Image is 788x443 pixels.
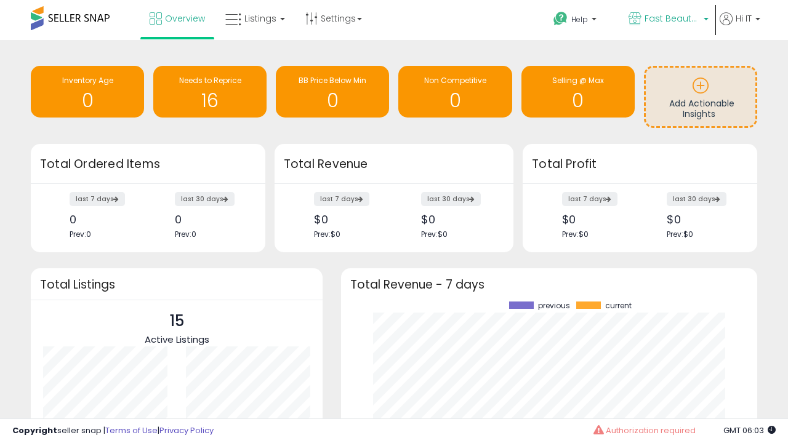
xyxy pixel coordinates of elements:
span: Non Competitive [424,75,486,86]
span: Prev: 0 [175,229,196,239]
a: BB Price Below Min 0 [276,66,389,118]
label: last 30 days [421,192,481,206]
div: $0 [314,213,385,226]
h3: Total Listings [40,280,313,289]
span: Hi IT [736,12,752,25]
span: current [605,301,632,310]
span: Help [571,14,588,25]
span: Active Listings [145,333,209,346]
span: Fast Beauty ([GEOGRAPHIC_DATA]) [645,12,700,25]
label: last 7 days [70,192,125,206]
span: Selling @ Max [552,75,604,86]
div: $0 [667,213,736,226]
h3: Total Revenue - 7 days [350,280,748,289]
span: Prev: $0 [421,229,448,239]
a: Privacy Policy [159,425,214,436]
div: 0 [175,213,244,226]
h1: 0 [404,90,505,111]
h3: Total Ordered Items [40,156,256,173]
span: Inventory Age [62,75,113,86]
h3: Total Revenue [284,156,504,173]
a: Needs to Reprice 16 [153,66,267,118]
span: Prev: 0 [70,229,91,239]
a: Hi IT [720,12,760,40]
div: $0 [421,213,492,226]
span: Prev: $0 [562,229,589,239]
h3: Total Profit [532,156,748,173]
a: Selling @ Max 0 [521,66,635,118]
span: Listings [244,12,276,25]
div: 0 [70,213,139,226]
span: previous [538,301,570,310]
div: seller snap | | [12,425,214,437]
a: Terms of Use [105,425,158,436]
span: Prev: $0 [314,229,340,239]
h1: 16 [159,90,260,111]
span: Add Actionable Insights [669,97,734,121]
h1: 0 [37,90,138,111]
h1: 0 [282,90,383,111]
span: Needs to Reprice [179,75,241,86]
span: Prev: $0 [667,229,693,239]
span: BB Price Below Min [299,75,366,86]
span: 2025-08-12 06:03 GMT [723,425,776,436]
a: Help [544,2,617,40]
p: 15 [145,309,209,333]
i: Get Help [553,11,568,26]
label: last 30 days [175,192,235,206]
span: Overview [165,12,205,25]
label: last 7 days [562,192,617,206]
h1: 0 [528,90,629,111]
label: last 30 days [667,192,726,206]
strong: Copyright [12,425,57,436]
div: $0 [562,213,631,226]
a: Add Actionable Insights [646,68,755,126]
a: Non Competitive 0 [398,66,512,118]
label: last 7 days [314,192,369,206]
a: Inventory Age 0 [31,66,144,118]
